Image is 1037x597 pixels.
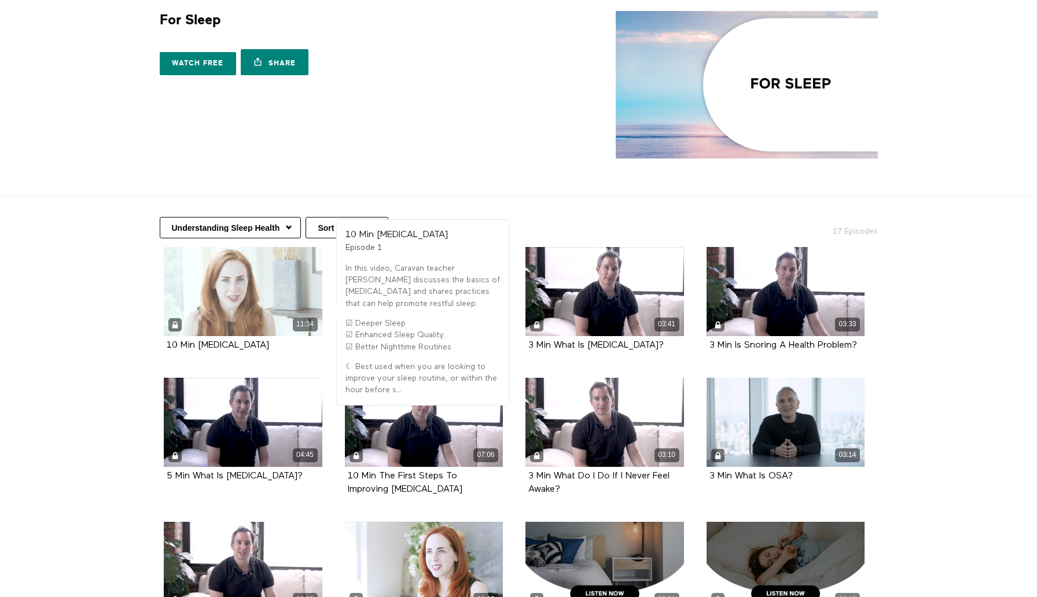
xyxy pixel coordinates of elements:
[167,341,269,349] a: 10 Min [MEDICAL_DATA]
[528,471,670,493] a: 3 Min What Do I Do If I Never Feel Awake?
[293,318,318,331] div: 11:34
[525,247,684,336] a: 3 Min What Is Obstructive Sleep Apnea? 03:41
[345,244,382,252] span: Episode 1
[835,318,860,331] div: 03:33
[345,378,503,467] a: 10 Min The First Steps To Improving Insomnia 07:06
[654,448,679,462] div: 03:10
[241,49,308,75] a: Share
[167,471,303,480] a: 5 Min What Is [MEDICAL_DATA]?
[707,378,865,467] a: 3 Min What Is OSA? 03:14
[293,448,318,462] div: 04:45
[164,247,322,336] a: 10 Min Sleep Hygiene 11:34
[755,217,885,237] h2: 17 Episodes
[160,52,236,75] a: Watch free
[528,341,664,349] a: 3 Min What Is [MEDICAL_DATA]?
[528,341,664,350] strong: 3 Min What Is Obstructive Sleep Apnea?
[709,471,793,481] strong: 3 Min What Is OSA?
[525,378,684,467] a: 3 Min What Do I Do If I Never Feel Awake? 03:10
[164,378,322,467] a: 5 Min What Is Insomnia? 04:45
[345,230,448,239] strong: 10 Min [MEDICAL_DATA]
[167,471,303,481] strong: 5 Min What Is Insomnia?
[345,263,501,309] p: In this video, Caravan teacher [PERSON_NAME] discusses the basics of [MEDICAL_DATA] and shares pr...
[160,11,221,29] h1: For Sleep
[348,471,462,494] strong: 10 Min The First Steps To Improving Insomnia
[709,471,793,480] a: 3 Min What Is OSA?
[616,11,878,159] img: For Sleep
[707,247,865,336] a: 3 Min Is Snoring A Health Problem? 03:33
[473,448,498,462] div: 07:06
[709,341,857,349] a: 3 Min Is Snoring A Health Problem?
[709,341,857,350] strong: 3 Min Is Snoring A Health Problem?
[528,471,670,494] strong: 3 Min What Do I Do If I Never Feel Awake?
[348,471,462,493] a: 10 Min The First Steps To Improving [MEDICAL_DATA]
[167,341,269,350] strong: 10 Min Sleep Hygiene
[345,361,501,396] p: ☾ Best used when you are looking to improve your sleep routine, or within the hour before s...
[835,448,860,462] div: 03:14
[654,318,679,331] div: 03:41
[345,318,501,353] p: ☑ Deeper Sleep ☑ Enhanced Sleep Quality ☑ Better Nighttime Routines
